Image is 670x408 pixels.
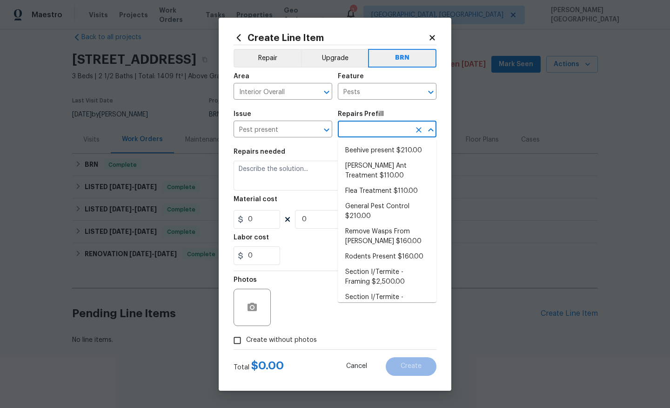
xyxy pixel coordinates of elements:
[338,199,436,224] li: General Pest Control $210.00
[234,33,428,43] h2: Create Line Item
[338,249,436,265] li: Rodents Present $160.00
[234,73,249,80] h5: Area
[234,49,301,68] button: Repair
[301,49,368,68] button: Upgrade
[346,363,367,370] span: Cancel
[338,290,436,315] li: Section I/Termite - Roofing $3,500.00
[320,86,333,99] button: Open
[338,224,436,249] li: Remove Wasps From [PERSON_NAME] $160.00
[338,184,436,199] li: Flea Treatment $110.00
[320,123,333,136] button: Open
[234,277,257,283] h5: Photos
[338,111,384,117] h5: Repairs Prefill
[401,363,422,370] span: Create
[234,361,284,372] div: Total
[412,123,425,136] button: Clear
[338,158,436,184] li: [PERSON_NAME] Ant Treatment $110.00
[368,49,436,68] button: BRN
[234,196,277,203] h5: Material cost
[234,234,269,241] h5: Labor cost
[338,143,436,158] li: Beehive present $210.00
[251,360,284,371] span: $ 0.00
[246,335,317,345] span: Create without photos
[386,357,436,376] button: Create
[424,86,437,99] button: Open
[338,265,436,290] li: Section I/Termite - Framing $2,500.00
[338,73,364,80] h5: Feature
[234,111,251,117] h5: Issue
[424,123,437,136] button: Close
[331,357,382,376] button: Cancel
[234,149,285,155] h5: Repairs needed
